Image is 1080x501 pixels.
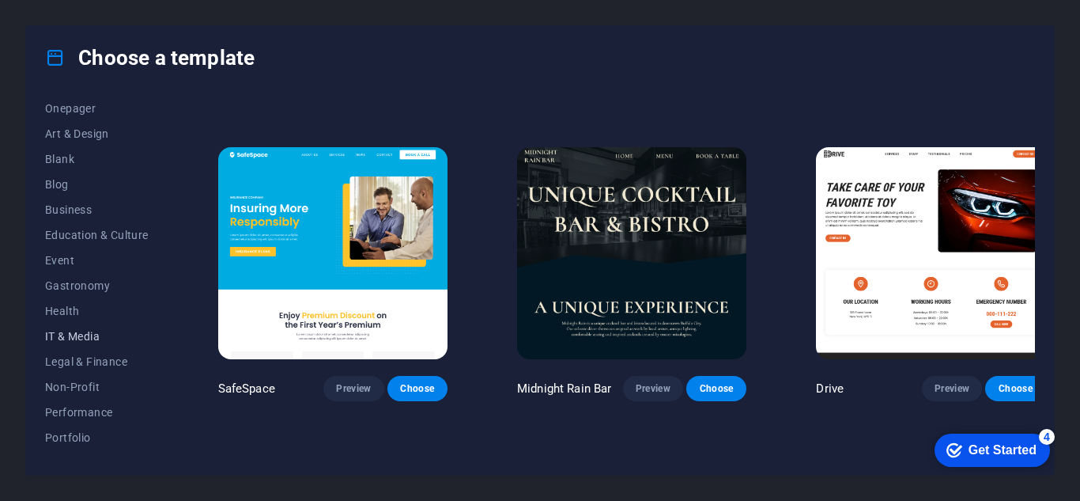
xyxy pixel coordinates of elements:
[636,382,670,395] span: Preview
[45,127,149,140] span: Art & Design
[517,381,611,397] p: Midnight Rain Bar
[45,45,255,70] h4: Choose a template
[985,376,1045,401] button: Choose
[45,349,149,374] button: Legal & Finance
[922,376,982,401] button: Preview
[45,102,149,115] span: Onepager
[45,298,149,324] button: Health
[45,400,149,425] button: Performance
[45,197,149,222] button: Business
[45,203,149,216] span: Business
[218,381,275,397] p: SafeSpace
[45,279,149,292] span: Gastronomy
[45,450,149,476] button: Services
[45,355,149,368] span: Legal & Finance
[45,324,149,349] button: IT & Media
[45,381,149,393] span: Non-Profit
[45,178,149,191] span: Blog
[45,248,149,273] button: Event
[45,121,149,146] button: Art & Design
[623,376,683,401] button: Preview
[816,381,844,397] p: Drive
[45,146,149,172] button: Blank
[935,382,969,395] span: Preview
[45,330,149,343] span: IT & Media
[45,273,149,298] button: Gastronomy
[323,376,383,401] button: Preview
[45,374,149,400] button: Non-Profit
[45,153,149,165] span: Blank
[816,147,1045,359] img: Drive
[517,147,746,359] img: Midnight Rain Bar
[47,17,115,32] div: Get Started
[117,3,133,19] div: 4
[998,382,1033,395] span: Choose
[45,229,149,241] span: Education & Culture
[686,376,746,401] button: Choose
[13,8,128,41] div: Get Started 4 items remaining, 20% complete
[336,382,371,395] span: Preview
[45,172,149,197] button: Blog
[218,147,447,359] img: SafeSpace
[45,425,149,450] button: Portfolio
[45,254,149,267] span: Event
[400,382,435,395] span: Choose
[699,382,734,395] span: Choose
[45,406,149,419] span: Performance
[45,222,149,248] button: Education & Culture
[45,305,149,317] span: Health
[387,376,447,401] button: Choose
[45,431,149,444] span: Portfolio
[45,96,149,121] button: Onepager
